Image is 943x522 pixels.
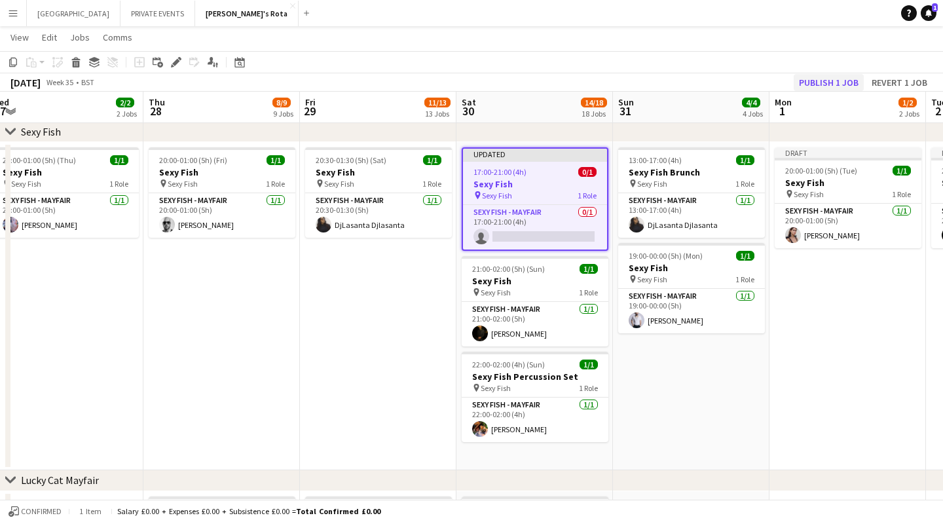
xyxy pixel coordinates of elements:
span: Sexy Fish [482,191,512,200]
span: Comms [103,31,132,43]
span: Sat [462,96,476,108]
span: 1 [932,3,938,12]
span: 1/1 [580,264,598,274]
app-card-role: SEXY FISH - MAYFAIR1/120:30-01:30 (5h)DjLasanta Djlasanta [305,193,452,238]
a: View [5,29,34,46]
div: Draft [775,147,921,158]
span: 13:00-17:00 (4h) [629,155,682,165]
h3: Sexy Fish [618,262,765,274]
span: 31 [616,103,634,119]
app-job-card: 20:30-01:30 (5h) (Sat)1/1Sexy Fish Sexy Fish1 RoleSEXY FISH - MAYFAIR1/120:30-01:30 (5h)DjLasanta... [305,147,452,238]
button: Confirmed [7,504,64,519]
a: Edit [37,29,62,46]
span: Week 35 [43,77,76,87]
div: 13 Jobs [425,109,450,119]
span: Sun [618,96,634,108]
app-card-role: SEXY FISH - MAYFAIR1/122:00-02:00 (4h)[PERSON_NAME] [462,398,608,442]
span: 22:00-02:00 (4h) (Sun) [472,360,545,369]
span: 29 [303,103,316,119]
span: 2/2 [116,98,134,107]
span: 30 [460,103,476,119]
app-job-card: 22:00-02:00 (4h) (Sun)1/1Sexy Fish Percussion Set Sexy Fish1 RoleSEXY FISH - MAYFAIR1/122:00-02:0... [462,352,608,442]
div: 2 Jobs [117,109,137,119]
span: Sexy Fish [324,179,354,189]
span: Sexy Fish [637,179,667,189]
h3: Sexy Fish [149,166,295,178]
span: Confirmed [21,507,62,516]
span: Jobs [70,31,90,43]
span: 8/9 [272,98,291,107]
h3: Sexy Fish [775,177,921,189]
div: 9 Jobs [273,109,293,119]
app-job-card: 19:00-00:00 (5h) (Mon)1/1Sexy Fish Sexy Fish1 RoleSEXY FISH - MAYFAIR1/119:00-00:00 (5h)[PERSON_N... [618,243,765,333]
app-job-card: Draft20:00-01:00 (5h) (Tue)1/1Sexy Fish Sexy Fish1 RoleSEXY FISH - MAYFAIR1/120:00-01:00 (5h)[PER... [775,147,921,248]
h3: Sexy Fish [463,178,607,190]
div: 2 Jobs [899,109,919,119]
app-card-role: SEXY FISH - MAYFAIR1/121:00-02:00 (5h)[PERSON_NAME] [462,302,608,346]
span: Sexy Fish [168,179,198,189]
a: 1 [921,5,936,21]
div: Updated [463,149,607,159]
app-job-card: Updated17:00-21:00 (4h)0/1Sexy Fish Sexy Fish1 RoleSEXY FISH - MAYFAIR0/117:00-21:00 (4h) [462,147,608,251]
app-job-card: 21:00-02:00 (5h) (Sun)1/1Sexy Fish Sexy Fish1 RoleSEXY FISH - MAYFAIR1/121:00-02:00 (5h)[PERSON_N... [462,256,608,346]
span: 1 item [75,506,106,516]
span: 1 Role [579,288,598,297]
span: 1/1 [736,251,754,261]
span: 4/4 [742,98,760,107]
span: 1 Role [578,191,597,200]
span: 1/1 [736,155,754,165]
span: Thu [149,96,165,108]
span: View [10,31,29,43]
span: Fri [305,96,316,108]
span: Total Confirmed £0.00 [296,506,380,516]
span: 1 Role [892,189,911,199]
app-card-role: SEXY FISH - MAYFAIR1/120:00-01:00 (5h)[PERSON_NAME] [775,204,921,248]
span: 1/2 [898,98,917,107]
button: [GEOGRAPHIC_DATA] [27,1,120,26]
app-card-role: SEXY FISH - MAYFAIR1/120:00-01:00 (5h)[PERSON_NAME] [149,193,295,238]
button: PRIVATE EVENTS [120,1,195,26]
span: 14/18 [581,98,607,107]
span: 1/1 [267,155,285,165]
h3: Sexy Fish Percussion Set [462,371,608,382]
span: 1 Role [266,179,285,189]
span: 20:00-01:00 (5h) (Thu) [3,155,76,165]
div: 4 Jobs [743,109,763,119]
span: Sexy Fish [481,383,511,393]
span: 1/1 [893,166,911,176]
span: 20:30-01:30 (5h) (Sat) [316,155,386,165]
span: 1 Role [579,383,598,393]
span: 28 [147,103,165,119]
span: 1 [773,103,792,119]
span: 1 Role [735,179,754,189]
span: 1/1 [110,155,128,165]
span: 1 Role [422,179,441,189]
a: Comms [98,29,138,46]
div: 18 Jobs [582,109,606,119]
span: 21:00-02:00 (5h) (Sun) [472,264,545,274]
button: Revert 1 job [866,74,933,91]
div: [DATE] [10,76,41,89]
span: 20:00-01:00 (5h) (Fri) [159,155,227,165]
span: Mon [775,96,792,108]
app-job-card: 20:00-01:00 (5h) (Fri)1/1Sexy Fish Sexy Fish1 RoleSEXY FISH - MAYFAIR1/120:00-01:00 (5h)[PERSON_N... [149,147,295,238]
a: Jobs [65,29,95,46]
span: Sexy Fish [11,179,41,189]
span: Sexy Fish [481,288,511,297]
span: 19:00-00:00 (5h) (Mon) [629,251,703,261]
h3: Sexy Fish [305,166,452,178]
div: Lucky Cat Mayfair [21,474,99,487]
div: Salary £0.00 + Expenses £0.00 + Subsistence £0.00 = [117,506,380,516]
app-card-role: SEXY FISH - MAYFAIR1/119:00-00:00 (5h)[PERSON_NAME] [618,289,765,333]
app-job-card: 13:00-17:00 (4h)1/1Sexy Fish Brunch Sexy Fish1 RoleSEXY FISH - MAYFAIR1/113:00-17:00 (4h)DjLasant... [618,147,765,238]
app-card-role: SEXY FISH - MAYFAIR0/117:00-21:00 (4h) [463,205,607,250]
div: BST [81,77,94,87]
span: 1/1 [423,155,441,165]
button: Publish 1 job [794,74,864,91]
